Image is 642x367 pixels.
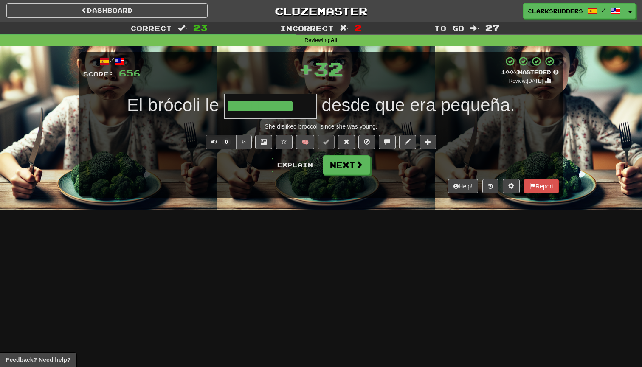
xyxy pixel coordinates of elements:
[602,7,606,13] span: /
[272,158,318,172] button: Explain
[317,95,515,115] span: .
[448,179,478,193] button: Help!
[255,135,272,149] button: Show image (alt+x)
[276,135,293,149] button: Favorite sentence (alt+f)
[410,95,436,115] span: era
[6,3,208,18] a: Dashboard
[528,7,583,15] span: clarksrubbers
[355,22,362,33] span: 2
[313,58,343,79] span: 32
[205,95,219,115] span: le
[501,69,518,76] span: 100 %
[338,135,355,149] button: Reset to 0% Mastered (alt+r)
[523,3,625,19] a: clarksrubbers /
[204,135,252,149] div: Text-to-speech controls
[375,95,405,115] span: que
[148,95,200,115] span: brócoli
[222,138,231,146] span: 0
[193,22,208,33] span: 23
[130,24,172,32] span: Correct
[322,95,370,115] span: desde
[420,135,436,149] button: Add to collection (alt+a)
[83,70,114,78] span: Score:
[127,95,143,115] span: El
[119,67,141,78] span: 656
[206,135,237,149] button: 0
[441,95,510,115] span: pequeña
[501,69,559,76] div: Mastered
[6,356,70,364] span: Open feedback widget
[236,135,252,149] button: ½
[318,135,335,149] button: Set this sentence to 100% Mastered (alt+m)
[280,24,334,32] span: Incorrect
[524,179,559,193] button: Report
[434,24,464,32] span: To go
[379,135,396,149] button: Discuss sentence (alt+u)
[331,37,338,43] strong: All
[509,78,543,84] small: Review: [DATE]
[470,25,479,32] span: :
[178,25,187,32] span: :
[485,22,500,33] span: 27
[399,135,416,149] button: Edit sentence (alt+d)
[323,155,370,175] button: Next
[482,179,498,193] button: Round history (alt+y)
[298,56,313,81] span: +
[296,135,314,149] button: 🧠
[83,56,141,67] div: /
[358,135,375,149] button: Ignore sentence (alt+i)
[83,122,559,131] div: She disliked broccoli since she was young.
[220,3,422,18] a: Clozemaster
[340,25,349,32] span: :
